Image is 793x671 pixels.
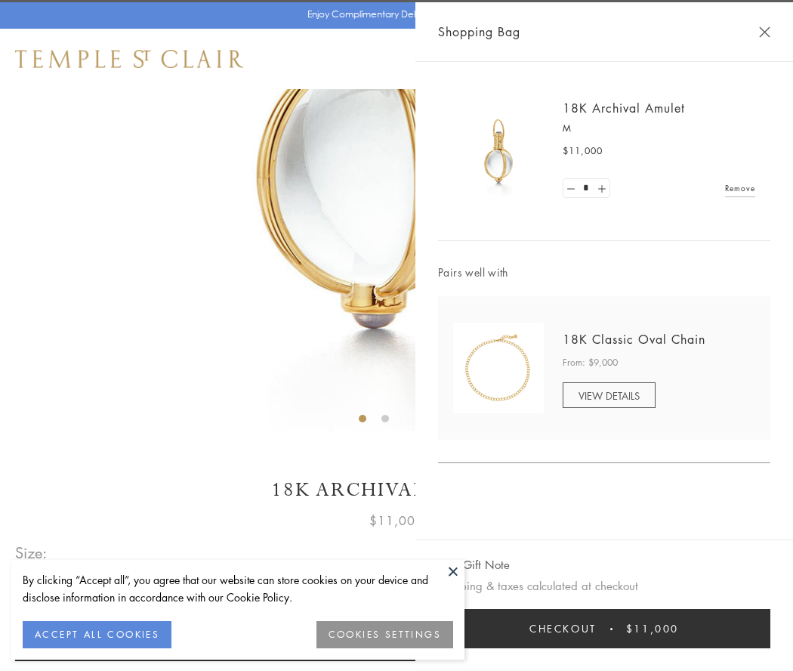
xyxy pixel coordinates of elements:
[15,540,48,565] span: Size:
[563,382,656,408] a: VIEW DETAILS
[563,331,705,348] a: 18K Classic Oval Chain
[307,7,479,22] p: Enjoy Complimentary Delivery & Returns
[563,144,603,159] span: $11,000
[725,180,755,196] a: Remove
[563,355,618,370] span: From: $9,000
[579,388,640,403] span: VIEW DETAILS
[15,50,243,68] img: Temple St. Clair
[369,511,424,530] span: $11,000
[438,609,770,648] button: Checkout $11,000
[438,555,510,574] button: Add Gift Note
[563,100,685,116] a: 18K Archival Amulet
[626,620,679,637] span: $11,000
[594,179,609,198] a: Set quantity to 2
[453,323,544,413] img: N88865-OV18
[15,477,778,503] h1: 18K Archival Amulet
[316,621,453,648] button: COOKIES SETTINGS
[438,264,770,281] span: Pairs well with
[453,106,544,196] img: 18K Archival Amulet
[23,621,171,648] button: ACCEPT ALL COOKIES
[23,571,453,606] div: By clicking “Accept all”, you agree that our website can store cookies on your device and disclos...
[438,22,520,42] span: Shopping Bag
[563,179,579,198] a: Set quantity to 0
[563,121,755,136] p: M
[438,577,770,595] p: Shipping & taxes calculated at checkout
[759,26,770,38] button: Close Shopping Bag
[529,620,597,637] span: Checkout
